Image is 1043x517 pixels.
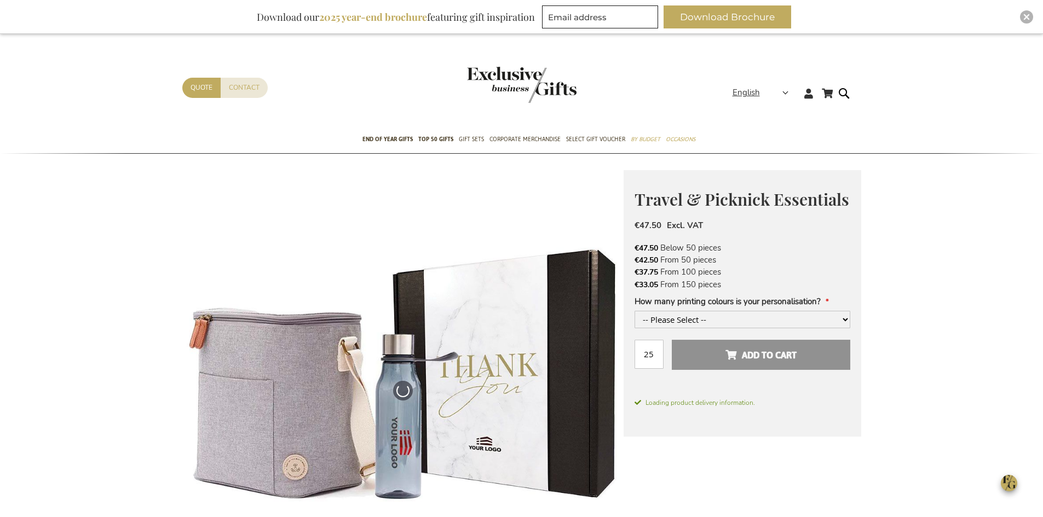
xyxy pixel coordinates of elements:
[459,133,484,145] span: Gift Sets
[635,267,658,277] span: €37.75
[631,126,660,154] a: By Budget
[666,133,695,145] span: Occasions
[566,133,625,145] span: Select Gift Voucher
[418,126,453,154] a: TOP 50 Gifts
[252,5,540,28] div: Download our featuring gift inspiration
[1023,14,1030,20] img: Close
[362,126,413,154] a: End of year gifts
[635,242,850,254] li: Below 50 pieces
[566,126,625,154] a: Select Gift Voucher
[635,398,850,408] span: Loading product delivery information.
[459,126,484,154] a: Gift Sets
[635,266,850,278] li: From 100 pieces
[666,126,695,154] a: Occasions
[631,133,660,145] span: By Budget
[664,5,791,28] button: Download Brochure
[489,133,561,145] span: Corporate Merchandise
[635,278,850,291] li: From 150 pieces
[635,254,850,266] li: From 50 pieces
[542,5,661,32] form: marketing offers and promotions
[635,296,821,307] span: How many printing colours is your personalisation?
[467,67,577,103] img: Exclusive Business gifts logo
[635,280,658,290] span: €33.05
[733,86,760,99] span: English
[182,78,221,98] a: Quote
[1020,10,1033,24] div: Close
[635,188,849,210] span: Travel & Picknick Essentials
[489,126,561,154] a: Corporate Merchandise
[635,243,658,253] span: €47.50
[635,255,658,265] span: €42.50
[362,133,413,145] span: End of year gifts
[542,5,658,28] input: Email address
[635,220,661,231] span: €47.50
[467,67,522,103] a: store logo
[221,78,268,98] a: Contact
[319,10,427,24] b: 2025 year-end brochure
[635,340,664,369] input: Qty
[418,133,453,145] span: TOP 50 Gifts
[667,220,703,231] span: Excl. VAT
